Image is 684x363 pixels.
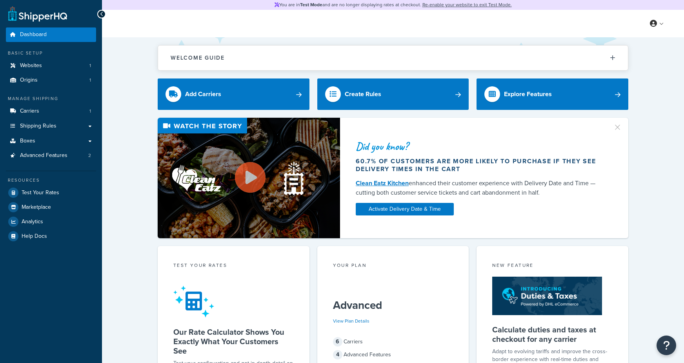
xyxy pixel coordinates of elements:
[333,350,342,359] span: 4
[356,179,604,197] div: enhanced their customer experience with Delivery Date and Time — cutting both customer service ti...
[6,119,96,133] a: Shipping Rules
[333,317,369,325] a: View Plan Details
[20,152,67,159] span: Advanced Features
[173,327,294,356] h5: Our Rate Calculator Shows You Exactly What Your Customers See
[22,204,51,211] span: Marketplace
[20,123,56,130] span: Shipping Rules
[333,262,453,271] div: Your Plan
[6,215,96,229] a: Analytics
[171,55,225,61] h2: Welcome Guide
[6,186,96,200] a: Test Your Rates
[6,73,96,88] li: Origins
[333,349,453,360] div: Advanced Features
[422,1,512,8] a: Re-enable your website to exit Test Mode.
[20,138,35,144] span: Boxes
[20,108,39,115] span: Carriers
[333,299,453,312] h5: Advanced
[22,190,59,196] span: Test Your Rates
[6,27,96,42] a: Dashboard
[6,58,96,73] a: Websites1
[185,89,221,100] div: Add Carriers
[158,78,309,110] a: Add Carriers
[88,152,91,159] span: 2
[89,62,91,69] span: 1
[20,62,42,69] span: Websites
[20,31,47,38] span: Dashboard
[6,104,96,119] li: Carriers
[89,108,91,115] span: 1
[6,229,96,243] a: Help Docs
[6,50,96,57] div: Basic Setup
[173,262,294,271] div: Test your rates
[20,77,38,84] span: Origins
[356,203,454,215] a: Activate Delivery Date & Time
[6,73,96,88] a: Origins1
[6,148,96,163] li: Advanced Features
[6,177,96,184] div: Resources
[356,141,604,152] div: Did you know?
[89,77,91,84] span: 1
[6,95,96,102] div: Manage Shipping
[6,134,96,148] a: Boxes
[300,1,322,8] strong: Test Mode
[477,78,628,110] a: Explore Features
[356,157,604,173] div: 60.7% of customers are more likely to purchase if they see delivery times in the cart
[504,89,552,100] div: Explore Features
[356,179,409,188] a: Clean Eatz Kitchen
[6,104,96,119] a: Carriers1
[333,337,342,347] span: 6
[492,262,613,271] div: New Feature
[22,233,47,240] span: Help Docs
[492,325,613,344] h5: Calculate duties and taxes at checkout for any carrier
[657,336,676,355] button: Open Resource Center
[317,78,469,110] a: Create Rules
[6,148,96,163] a: Advanced Features2
[22,219,43,225] span: Analytics
[158,46,628,70] button: Welcome Guide
[333,336,453,347] div: Carriers
[345,89,381,100] div: Create Rules
[158,118,340,238] img: Video thumbnail
[6,200,96,214] a: Marketplace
